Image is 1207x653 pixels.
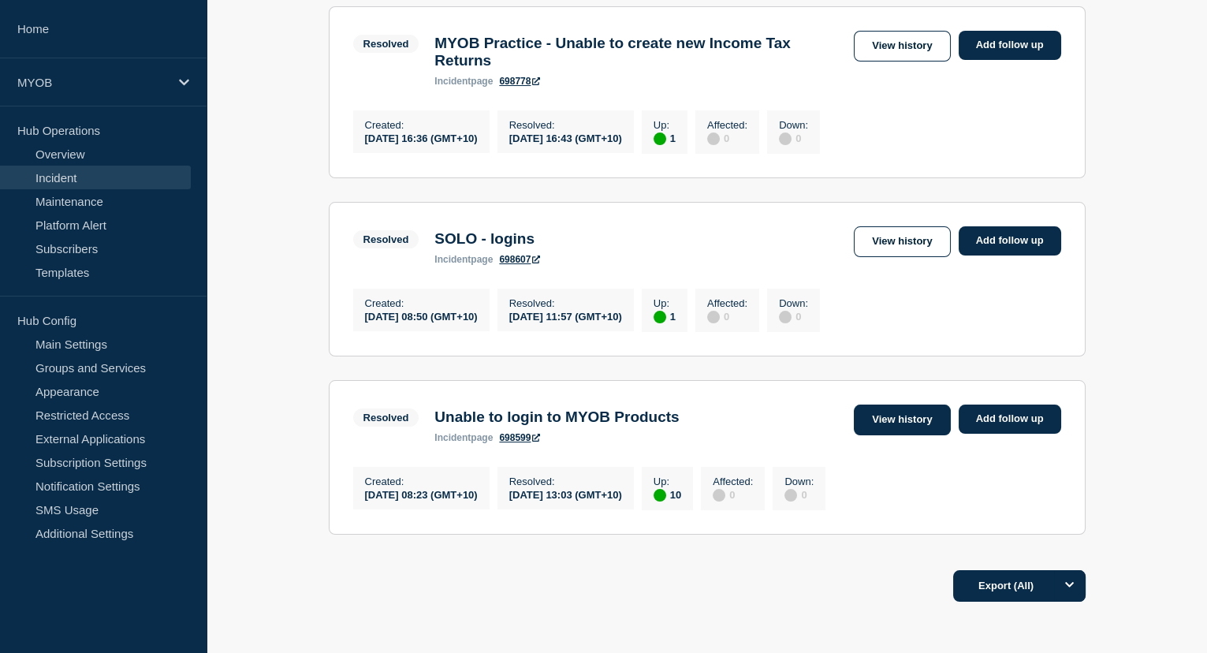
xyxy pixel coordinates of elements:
[353,230,419,248] span: Resolved
[953,570,1086,602] button: Export (All)
[654,489,666,502] div: up
[784,489,797,502] div: disabled
[654,297,676,309] p: Up :
[434,76,471,87] span: incident
[365,476,478,487] p: Created :
[499,76,540,87] a: 698778
[509,476,622,487] p: Resolved :
[434,254,493,265] p: page
[707,311,720,323] div: disabled
[854,405,950,435] a: View history
[434,254,471,265] span: incident
[784,476,814,487] p: Down :
[654,309,676,323] div: 1
[499,432,540,443] a: 698599
[713,487,753,502] div: 0
[779,119,808,131] p: Down :
[707,309,747,323] div: 0
[779,309,808,323] div: 0
[779,311,792,323] div: disabled
[434,76,493,87] p: page
[784,487,814,502] div: 0
[959,405,1061,434] a: Add follow up
[707,131,747,145] div: 0
[713,476,753,487] p: Affected :
[353,409,419,427] span: Resolved
[509,487,622,501] div: [DATE] 13:03 (GMT+10)
[509,131,622,144] div: [DATE] 16:43 (GMT+10)
[654,487,681,502] div: 10
[654,132,666,145] div: up
[365,131,478,144] div: [DATE] 16:36 (GMT+10)
[779,297,808,309] p: Down :
[509,297,622,309] p: Resolved :
[854,31,950,62] a: View history
[499,254,540,265] a: 698607
[365,297,478,309] p: Created :
[854,226,950,257] a: View history
[434,409,679,426] h3: Unable to login to MYOB Products
[654,131,676,145] div: 1
[365,119,478,131] p: Created :
[509,309,622,323] div: [DATE] 11:57 (GMT+10)
[509,119,622,131] p: Resolved :
[959,226,1061,256] a: Add follow up
[434,230,540,248] h3: SOLO - logins
[779,132,792,145] div: disabled
[434,35,846,69] h3: MYOB Practice - Unable to create new Income Tax Returns
[707,119,747,131] p: Affected :
[654,119,676,131] p: Up :
[707,132,720,145] div: disabled
[434,432,493,443] p: page
[17,76,169,89] p: MYOB
[654,311,666,323] div: up
[365,487,478,501] div: [DATE] 08:23 (GMT+10)
[365,309,478,323] div: [DATE] 08:50 (GMT+10)
[707,297,747,309] p: Affected :
[779,131,808,145] div: 0
[654,476,681,487] p: Up :
[1054,570,1086,602] button: Options
[959,31,1061,60] a: Add follow up
[434,432,471,443] span: incident
[353,35,419,53] span: Resolved
[713,489,725,502] div: disabled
